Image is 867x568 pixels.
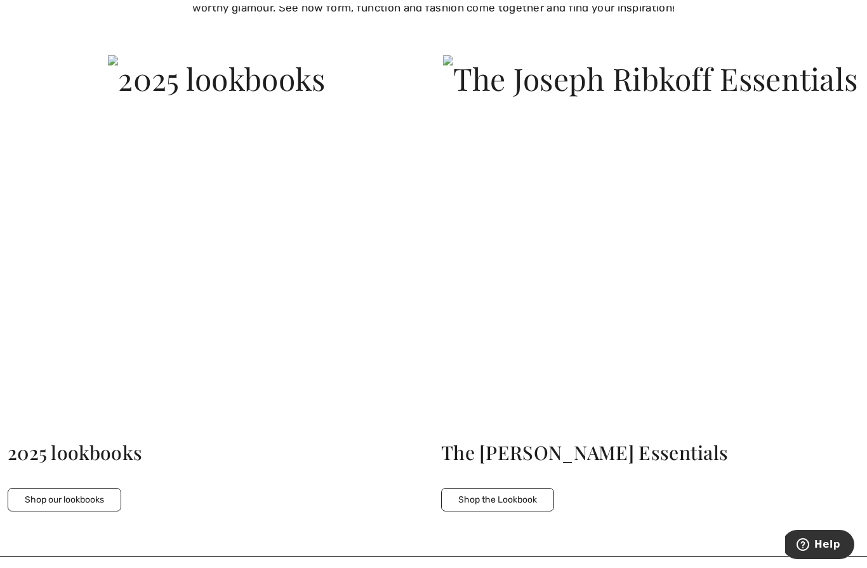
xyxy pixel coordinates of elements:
[8,438,426,467] div: 2025 lookbooks
[441,438,859,467] div: The [PERSON_NAME] Essentials
[108,55,325,101] img: 2025 lookbooks
[441,488,554,511] button: Shop the Lookbook
[8,488,121,511] button: Shop our lookbooks
[8,50,426,425] a: 2025 lookbooks
[443,55,858,101] img: The Joseph Ribkoff Essentials
[785,530,854,562] iframe: Opens a widget where you can find more information
[441,50,859,425] a: The Joseph Ribkoff Essentials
